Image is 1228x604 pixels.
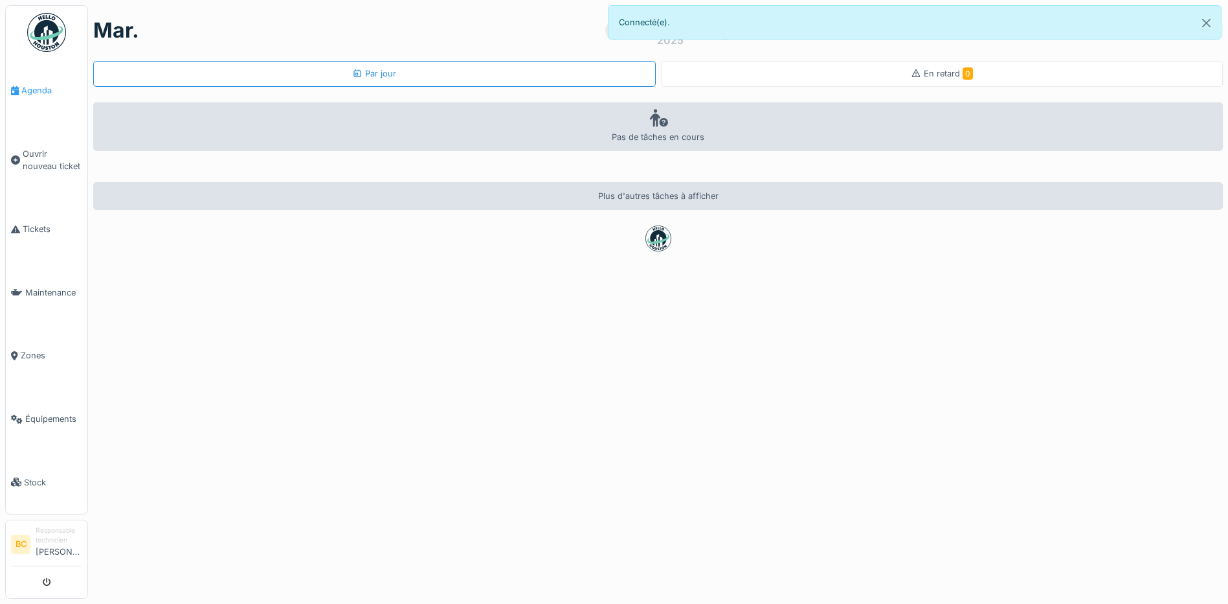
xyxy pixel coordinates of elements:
a: Tickets [6,198,87,261]
span: Zones [21,349,82,362]
a: Maintenance [6,261,87,325]
div: 2025 [657,32,684,48]
a: Zones [6,324,87,388]
a: Ouvrir nouveau ticket [6,122,87,198]
div: Pas de tâches en cours [93,102,1223,151]
li: [PERSON_NAME] [36,526,82,563]
button: Close [1192,6,1221,40]
a: Stock [6,450,87,514]
span: Maintenance [25,286,82,299]
div: Connecté(e). [608,5,1222,40]
span: Ouvrir nouveau ticket [23,148,82,172]
span: En retard [924,69,973,78]
a: Équipements [6,388,87,451]
li: BC [11,535,30,554]
a: Agenda [6,59,87,122]
div: Plus d'autres tâches à afficher [93,182,1223,210]
img: Badge_color-CXgf-gQk.svg [27,13,66,52]
div: Par jour [352,67,396,80]
span: 0 [963,67,973,80]
div: Responsable technicien [36,526,82,546]
span: Stock [24,476,82,489]
span: Tickets [23,223,82,235]
a: BC Responsable technicien[PERSON_NAME] [11,526,82,566]
span: Équipements [25,413,82,425]
img: badge-BVDL4wpA.svg [645,226,671,251]
span: Agenda [21,84,82,97]
h1: mar. [93,18,139,43]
